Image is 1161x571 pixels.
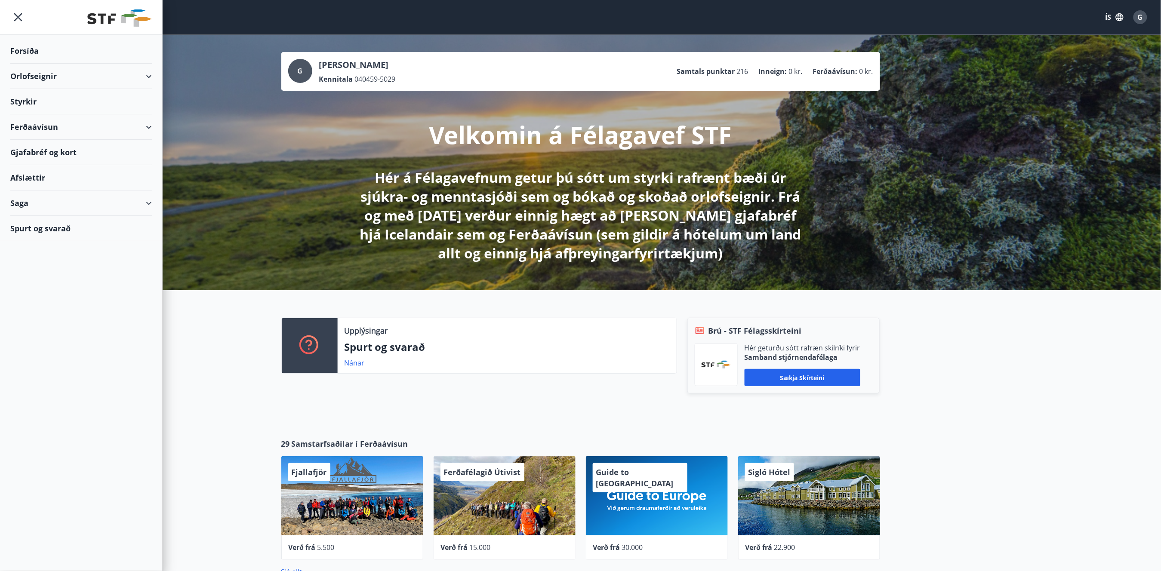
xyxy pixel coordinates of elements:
[10,114,152,140] div: Ferðaávísun
[737,67,748,76] span: 216
[441,543,468,552] span: Verð frá
[593,543,620,552] span: Verð frá
[745,543,773,552] span: Verð frá
[317,543,335,552] span: 5.500
[759,67,787,76] p: Inneign :
[292,438,408,449] span: Samstarfsaðilar í Ferðaávísun
[355,74,396,84] span: 040459-5029
[702,361,731,368] img: vjCaq2fThgY3EUYqSgpjEiBg6WP39ov69hlhuPVN.png
[10,9,26,25] button: menu
[677,67,735,76] p: Samtals punktar
[429,118,732,151] p: Velkomin á Félagavef STF
[289,543,316,552] span: Verð frá
[789,67,803,76] span: 0 kr.
[1130,7,1151,28] button: G
[748,467,791,477] span: Sigló Hótel
[10,64,152,89] div: Orlofseignir
[298,66,303,76] span: G
[745,353,860,362] p: Samband stjórnendafélaga
[345,340,670,354] p: Spurt og svarað
[774,543,795,552] span: 22.900
[10,165,152,190] div: Afslættir
[281,438,290,449] span: 29
[10,38,152,64] div: Forsíða
[345,325,388,336] p: Upplýsingar
[10,216,152,241] div: Spurt og svarað
[444,467,521,477] span: Ferðafélagið Útivist
[345,358,365,368] a: Nánar
[87,9,152,27] img: union_logo
[813,67,858,76] p: Ferðaávísun :
[319,59,396,71] p: [PERSON_NAME]
[10,140,152,165] div: Gjafabréf og kort
[708,325,802,336] span: Brú - STF Félagsskírteini
[354,168,808,263] p: Hér á Félagavefnum getur þú sótt um styrki rafrænt bæði úr sjúkra- og menntasjóði sem og bókað og...
[10,89,152,114] div: Styrkir
[745,369,860,386] button: Sækja skírteini
[745,343,860,353] p: Hér geturðu sótt rafræn skilríki fyrir
[319,74,353,84] p: Kennitala
[1138,12,1143,22] span: G
[1101,9,1128,25] button: ÍS
[622,543,643,552] span: 30.000
[470,543,491,552] span: 15.000
[10,190,152,216] div: Saga
[292,467,327,477] span: Fjallafjör
[596,467,674,488] span: Guide to [GEOGRAPHIC_DATA]
[859,67,873,76] span: 0 kr.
